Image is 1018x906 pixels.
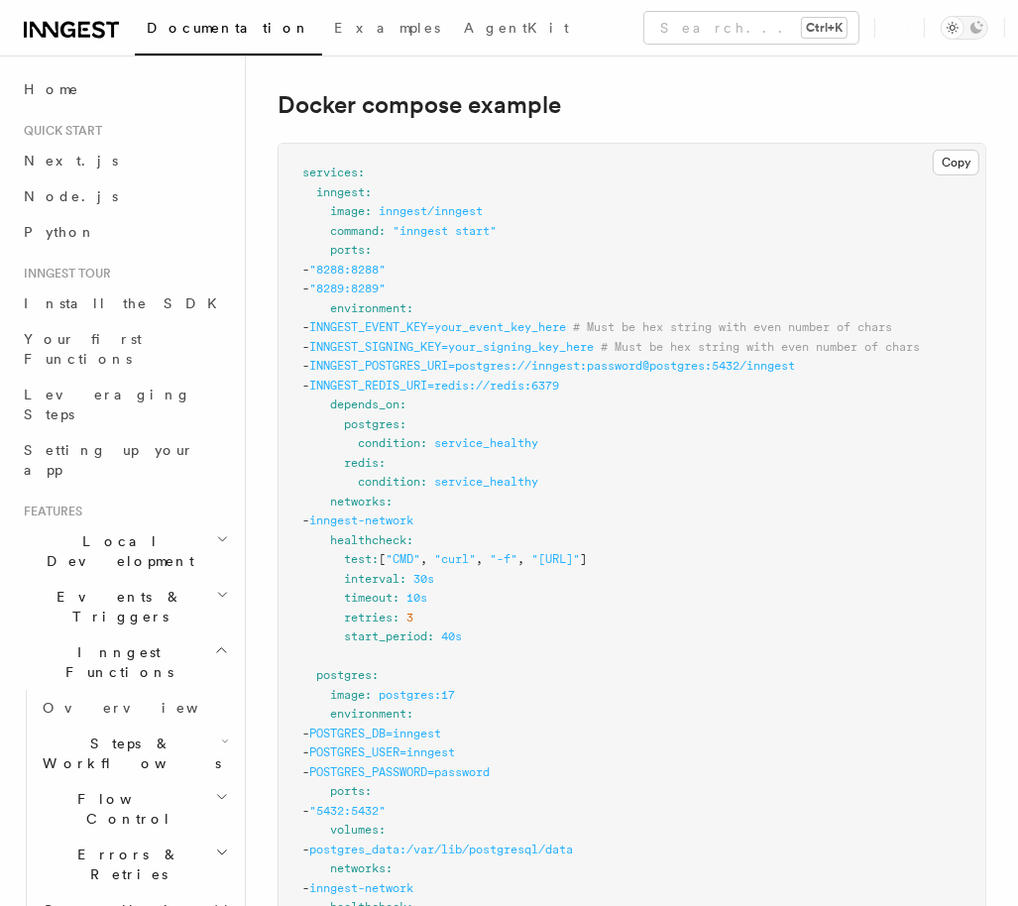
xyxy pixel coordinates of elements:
[35,734,221,773] span: Steps & Workflows
[330,861,386,875] span: networks
[35,690,233,726] a: Overview
[334,20,440,36] span: Examples
[302,843,309,856] span: -
[309,282,386,295] span: "8289:8289"
[344,417,399,431] span: postgres
[302,359,309,373] span: -
[476,552,483,566] span: ,
[147,20,310,36] span: Documentation
[434,436,538,450] span: service_healthy
[302,263,309,277] span: -
[365,204,372,218] span: :
[933,150,979,175] button: Copy
[399,572,406,586] span: :
[16,579,233,634] button: Events & Triggers
[344,572,399,586] span: interval
[344,591,393,605] span: timeout
[413,572,434,586] span: 30s
[344,629,427,643] span: start_period
[302,513,309,527] span: -
[393,591,399,605] span: :
[16,634,233,690] button: Inngest Functions
[24,295,229,311] span: Install the SDK
[330,707,406,721] span: environment
[302,745,309,759] span: -
[644,12,858,44] button: Search...Ctrl+K
[309,263,386,277] span: "8288:8288"
[358,475,420,489] span: condition
[16,587,216,626] span: Events & Triggers
[399,397,406,411] span: :
[16,71,233,107] a: Home
[406,301,413,315] span: :
[379,823,386,837] span: :
[16,123,102,139] span: Quick start
[330,823,379,837] span: volumes
[434,475,538,489] span: service_healthy
[16,523,233,579] button: Local Development
[427,629,434,643] span: :
[344,611,393,624] span: retries
[365,243,372,257] span: :
[16,266,111,282] span: Inngest tour
[330,243,365,257] span: ports
[420,475,427,489] span: :
[406,591,427,605] span: 10s
[330,224,379,238] span: command
[386,861,393,875] span: :
[330,688,365,702] span: image
[393,611,399,624] span: :
[379,688,455,702] span: postgres:17
[372,552,379,566] span: :
[302,379,309,393] span: -
[464,20,569,36] span: AgentKit
[309,513,413,527] span: inngest-network
[302,282,309,295] span: -
[309,745,455,759] span: POSTGRES_USER=inngest
[309,727,441,740] span: POSTGRES_DB=inngest
[322,6,452,54] a: Examples
[330,533,406,547] span: healthcheck
[365,784,372,798] span: :
[16,178,233,214] a: Node.js
[24,387,191,422] span: Leveraging Steps
[35,845,215,884] span: Errors & Retries
[434,552,476,566] span: "curl"
[490,552,517,566] span: "-f"
[372,668,379,682] span: :
[135,6,322,56] a: Documentation
[330,495,386,509] span: networks
[517,552,524,566] span: ,
[365,185,372,199] span: :
[302,320,309,334] span: -
[379,204,483,218] span: inngest/inngest
[24,442,194,478] span: Setting up your app
[441,629,462,643] span: 40s
[309,804,386,818] span: "5432:5432"
[358,166,365,179] span: :
[302,340,309,354] span: -
[601,340,920,354] span: # Must be hex string with even number of chars
[330,301,406,315] span: environment
[16,143,233,178] a: Next.js
[802,18,847,38] kbd: Ctrl+K
[365,688,372,702] span: :
[35,726,233,781] button: Steps & Workflows
[379,224,386,238] span: :
[16,214,233,250] a: Python
[406,533,413,547] span: :
[24,224,96,240] span: Python
[16,531,216,571] span: Local Development
[16,642,214,682] span: Inngest Functions
[420,436,427,450] span: :
[278,91,561,119] a: Docker compose example
[16,285,233,321] a: Install the SDK
[344,552,372,566] span: test
[35,789,215,829] span: Flow Control
[452,6,581,54] a: AgentKit
[16,321,233,377] a: Your first Functions
[309,881,413,895] span: inngest-network
[573,320,892,334] span: # Must be hex string with even number of chars
[309,359,795,373] span: INNGEST_POSTGRES_URI=postgres://inngest:password@postgres:5432/inngest
[309,765,490,779] span: POSTGRES_PASSWORD=password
